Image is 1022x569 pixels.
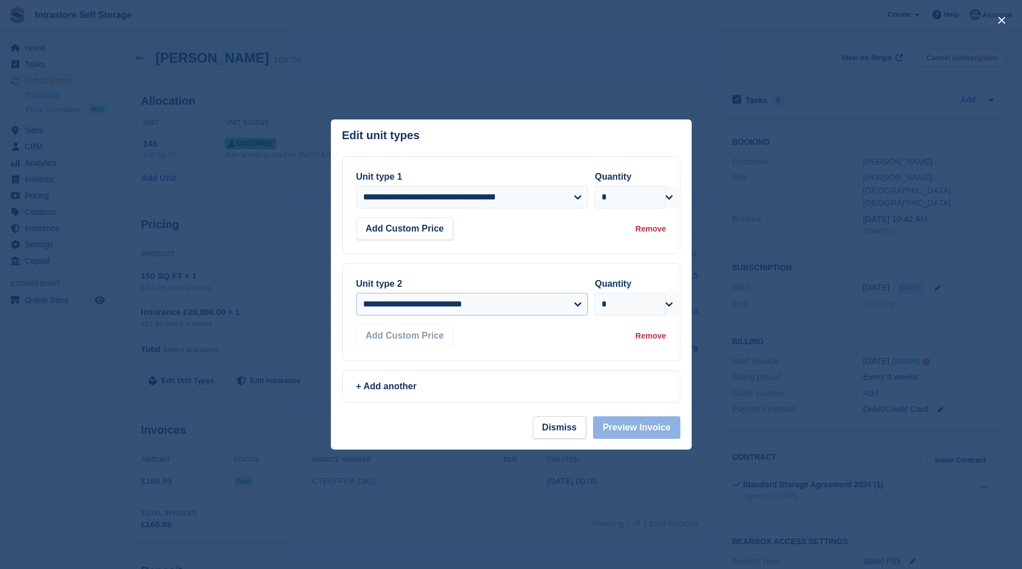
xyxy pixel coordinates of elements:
[356,380,666,393] div: + Add another
[993,11,1011,29] button: close
[356,324,454,347] button: Add Custom Price
[595,279,631,288] label: Quantity
[342,129,420,142] p: Edit unit types
[356,172,402,181] label: Unit type 1
[593,416,680,439] button: Preview Invoice
[356,217,454,240] button: Add Custom Price
[342,370,680,403] a: + Add another
[533,416,586,439] button: Dismiss
[635,223,666,235] div: Remove
[635,330,666,342] div: Remove
[356,279,402,288] label: Unit type 2
[595,172,631,181] label: Quantity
